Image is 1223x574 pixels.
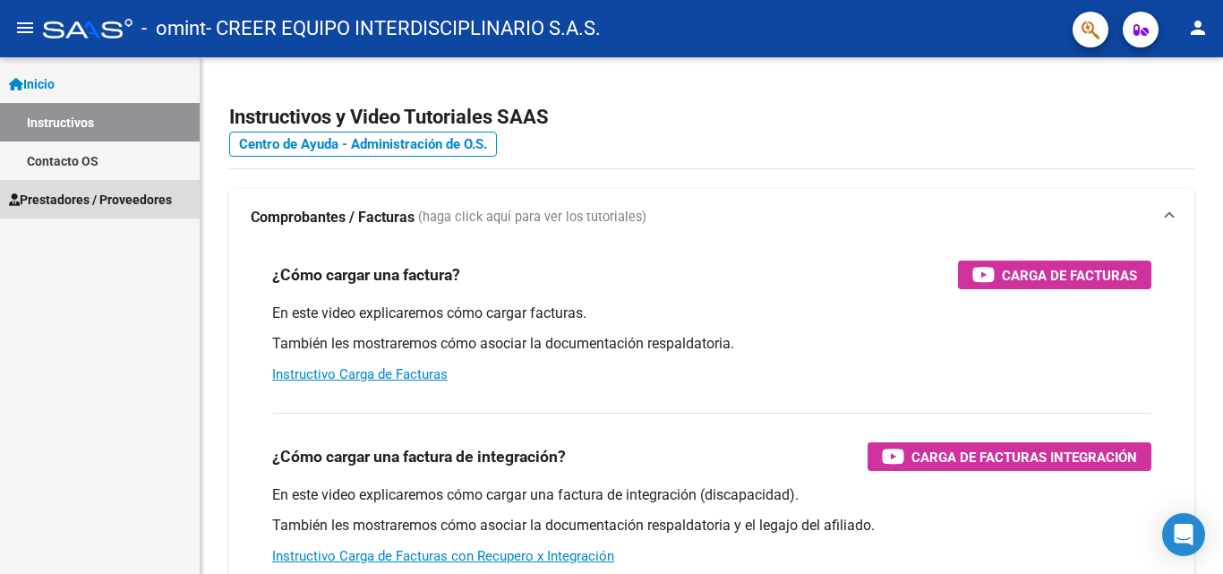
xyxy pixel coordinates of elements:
span: Carga de Facturas [1002,264,1137,287]
h2: Instructivos y Video Tutoriales SAAS [229,100,1194,134]
span: - CREER EQUIPO INTERDISCIPLINARIO S.A.S. [206,9,601,48]
a: Instructivo Carga de Facturas con Recupero x Integración [272,548,614,564]
mat-expansion-panel-header: Comprobantes / Facturas (haga click aquí para ver los tutoriales) [229,189,1194,246]
a: Centro de Ayuda - Administración de O.S. [229,132,497,157]
div: Open Intercom Messenger [1162,513,1205,556]
span: Carga de Facturas Integración [911,446,1137,468]
button: Carga de Facturas Integración [868,442,1151,471]
h3: ¿Cómo cargar una factura? [272,262,460,287]
mat-icon: menu [14,17,36,39]
p: En este video explicaremos cómo cargar una factura de integración (discapacidad). [272,485,1151,505]
mat-icon: person [1187,17,1209,39]
span: (haga click aquí para ver los tutoriales) [418,208,646,227]
h3: ¿Cómo cargar una factura de integración? [272,444,566,469]
strong: Comprobantes / Facturas [251,208,415,227]
p: También les mostraremos cómo asociar la documentación respaldatoria y el legajo del afiliado. [272,516,1151,535]
p: También les mostraremos cómo asociar la documentación respaldatoria. [272,334,1151,354]
span: Inicio [9,74,55,94]
span: Prestadores / Proveedores [9,190,172,210]
p: En este video explicaremos cómo cargar facturas. [272,304,1151,323]
button: Carga de Facturas [958,261,1151,289]
a: Instructivo Carga de Facturas [272,366,448,382]
span: - omint [141,9,206,48]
